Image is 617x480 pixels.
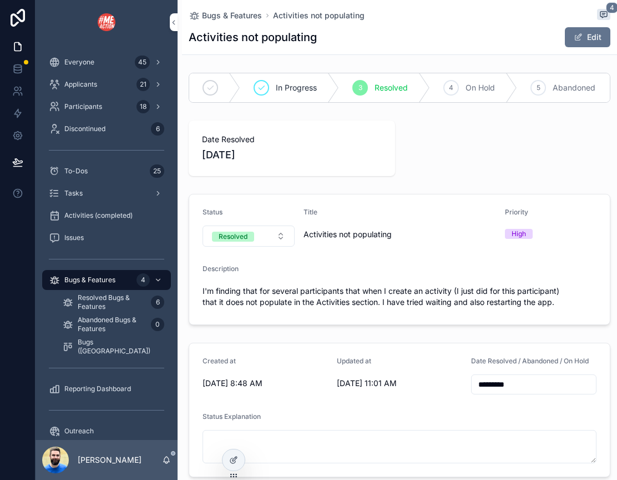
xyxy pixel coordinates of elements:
span: [DATE] 11:01 AM [337,378,462,389]
span: Discontinued [64,124,105,133]
span: Activities (completed) [64,211,133,220]
span: Bugs ([GEOGRAPHIC_DATA]) [78,338,160,356]
span: 3 [358,83,362,92]
span: Date Resolved / Abandoned / On Hold [471,357,589,365]
span: Abandoned [553,82,595,93]
a: Issues [42,228,171,248]
span: Applicants [64,80,97,89]
a: Resolved Bugs & Features6 [55,292,171,312]
span: Bugs & Features [202,10,262,21]
span: Status Explanation [203,412,261,421]
button: Select Button [203,226,295,247]
span: Activities not populating [304,229,496,240]
button: Edit [565,27,610,47]
a: Activities not populating [273,10,365,21]
span: To-Dos [64,167,88,176]
a: Tasks [42,183,171,203]
div: 18 [136,100,150,113]
a: Bugs & Features4 [42,270,171,290]
a: Everyone45 [42,52,171,72]
span: Date Resolved [202,134,382,145]
a: To-Dos25 [42,161,171,181]
span: Reporting Dashboard [64,384,131,393]
span: I'm finding that for several participants that when I create an activity (I just did for this par... [203,286,596,308]
span: Issues [64,233,84,242]
span: Bugs & Features [64,276,115,284]
a: Discontinued6 [42,119,171,139]
div: High [512,229,526,239]
a: Bugs & Features [189,10,262,21]
a: Bugs ([GEOGRAPHIC_DATA]) [55,337,171,357]
span: 5 [537,83,540,92]
span: Updated at [337,357,371,365]
div: Resolved [219,232,247,242]
span: Status [203,208,222,216]
button: 4 [597,9,610,22]
a: Abandoned Bugs & Features0 [55,314,171,334]
div: 6 [151,122,164,136]
span: Abandoned Bugs & Features [78,316,146,333]
span: Participants [64,102,102,111]
a: Activities (completed) [42,206,171,226]
a: Outreach [42,421,171,441]
span: Priority [505,208,528,216]
img: App logo [98,13,115,31]
div: 21 [136,78,150,91]
div: scrollable content [36,44,178,440]
span: 4 [449,83,453,92]
div: 25 [150,164,164,178]
div: 45 [135,56,150,69]
div: 4 [136,273,150,287]
span: Description [203,264,239,273]
a: Participants18 [42,97,171,117]
span: [DATE] [202,147,382,163]
p: [PERSON_NAME] [78,454,141,466]
span: On Hold [466,82,495,93]
a: Reporting Dashboard [42,379,171,399]
a: Applicants21 [42,74,171,94]
span: [DATE] 8:48 AM [203,378,328,389]
span: Resolved [375,82,408,93]
span: Resolved Bugs & Features [78,293,146,311]
span: In Progress [276,82,317,93]
h1: Activities not populating [189,29,317,45]
span: Outreach [64,427,94,436]
span: Everyone [64,58,94,67]
span: Title [304,208,317,216]
div: 0 [151,318,164,331]
span: Created at [203,357,236,365]
span: Tasks [64,189,83,198]
div: 6 [151,296,164,309]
